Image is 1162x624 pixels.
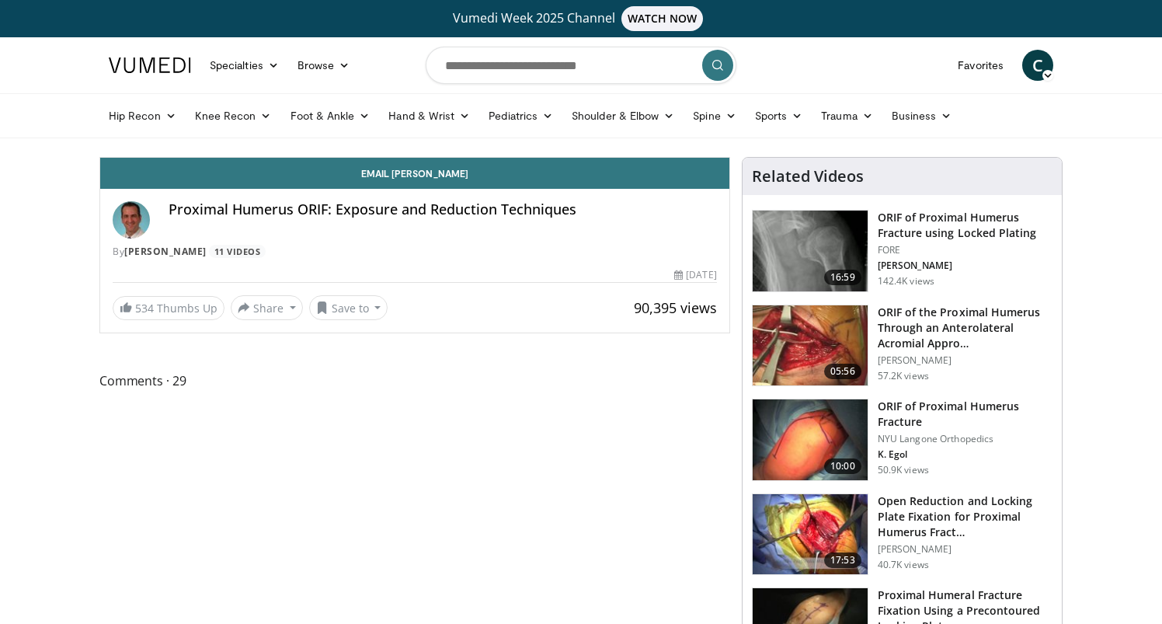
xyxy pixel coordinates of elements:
p: 57.2K views [878,370,929,382]
a: 11 Videos [209,245,266,258]
a: Foot & Ankle [281,100,380,131]
a: 10:00 ORIF of Proximal Humerus Fracture NYU Langone Orthopedics K. Egol 50.9K views [752,399,1052,481]
div: [DATE] [674,268,716,282]
p: NYU Langone Orthopedics [878,433,1052,445]
p: 50.9K views [878,464,929,476]
span: 10:00 [824,458,861,474]
img: gardner_3.png.150x105_q85_crop-smart_upscale.jpg [753,305,868,386]
h3: ORIF of Proximal Humerus Fracture [878,399,1052,430]
a: [PERSON_NAME] [124,245,207,258]
span: 90,395 views [634,298,717,317]
a: Trauma [812,100,882,131]
span: 534 [135,301,154,315]
a: Favorites [948,50,1013,81]
div: By [113,245,717,259]
a: Business [882,100,962,131]
img: Avatar [113,201,150,239]
a: Spine [684,100,745,131]
p: [PERSON_NAME] [878,543,1052,556]
a: Shoulder & Elbow [562,100,684,131]
a: Email [PERSON_NAME] [100,158,729,189]
span: 16:59 [824,270,861,285]
h3: Open Reduction and Locking Plate Fixation for Proximal Humerus Fract… [878,493,1052,540]
p: FORE [878,244,1052,256]
img: Q2xRg7exoPLTwO8X4xMDoxOjBzMTt2bJ.150x105_q85_crop-smart_upscale.jpg [753,494,868,575]
a: C [1022,50,1053,81]
button: Share [231,295,303,320]
a: Vumedi Week 2025 ChannelWATCH NOW [111,6,1051,31]
a: Browse [288,50,360,81]
a: 534 Thumbs Up [113,296,224,320]
a: Hand & Wrist [379,100,479,131]
a: Pediatrics [479,100,562,131]
span: 17:53 [824,553,861,568]
button: Save to [309,295,388,320]
h4: Proximal Humerus ORIF: Exposure and Reduction Techniques [169,201,717,218]
img: Mighell_-_Locked_Plating_for_Proximal_Humerus_Fx_100008672_2.jpg.150x105_q85_crop-smart_upscale.jpg [753,211,868,291]
input: Search topics, interventions [426,47,736,84]
h3: ORIF of the Proximal Humerus Through an Anterolateral Acromial Appro… [878,305,1052,351]
h3: ORIF of Proximal Humerus Fracture using Locked Plating [878,210,1052,241]
a: 05:56 ORIF of the Proximal Humerus Through an Anterolateral Acromial Appro… [PERSON_NAME] 57.2K v... [752,305,1052,387]
span: Comments 29 [99,371,730,391]
img: VuMedi Logo [109,58,191,73]
a: Knee Recon [186,100,281,131]
a: Sports [746,100,812,131]
p: [PERSON_NAME] [878,260,1052,272]
a: 17:53 Open Reduction and Locking Plate Fixation for Proximal Humerus Fract… [PERSON_NAME] 40.7K v... [752,493,1052,576]
span: WATCH NOW [621,6,704,31]
p: K. Egol [878,448,1052,461]
h4: Related Videos [752,167,864,186]
a: Specialties [200,50,288,81]
img: 270515_0000_1.png.150x105_q85_crop-smart_upscale.jpg [753,399,868,480]
a: 16:59 ORIF of Proximal Humerus Fracture using Locked Plating FORE [PERSON_NAME] 142.4K views [752,210,1052,292]
p: [PERSON_NAME] [878,354,1052,367]
p: 40.7K views [878,559,929,571]
p: 142.4K views [878,275,934,288]
span: 05:56 [824,364,861,379]
a: Hip Recon [99,100,186,131]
